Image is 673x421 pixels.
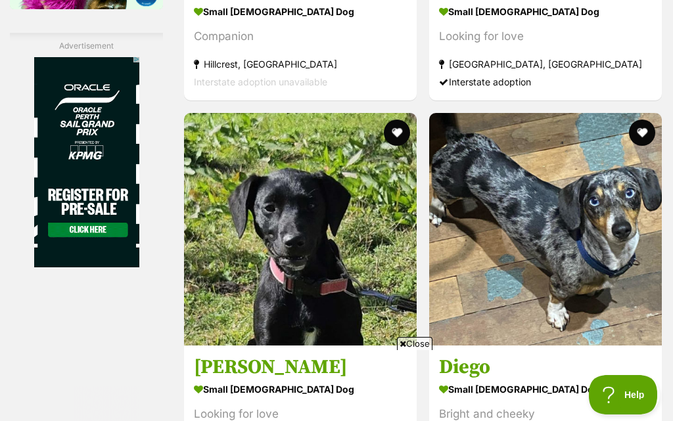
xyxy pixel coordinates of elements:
iframe: Advertisement [97,355,576,414]
img: Harry - Dachshund Dog [184,113,417,345]
button: favourite [629,120,655,146]
div: Looking for love [439,28,652,45]
div: Interstate adoption [439,73,652,91]
strong: small [DEMOGRAPHIC_DATA] Dog [439,2,652,21]
button: favourite [384,120,410,146]
iframe: Help Scout Beacon - Open [589,375,660,414]
strong: Hillcrest, [GEOGRAPHIC_DATA] [194,55,407,73]
span: Interstate adoption unavailable [194,76,327,87]
span: Close [397,337,432,350]
strong: small [DEMOGRAPHIC_DATA] Dog [194,2,407,21]
div: Companion [194,28,407,45]
img: Diego - Dachshund (Miniature Smooth Haired) Dog [429,113,662,345]
strong: [GEOGRAPHIC_DATA], [GEOGRAPHIC_DATA] [439,55,652,73]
